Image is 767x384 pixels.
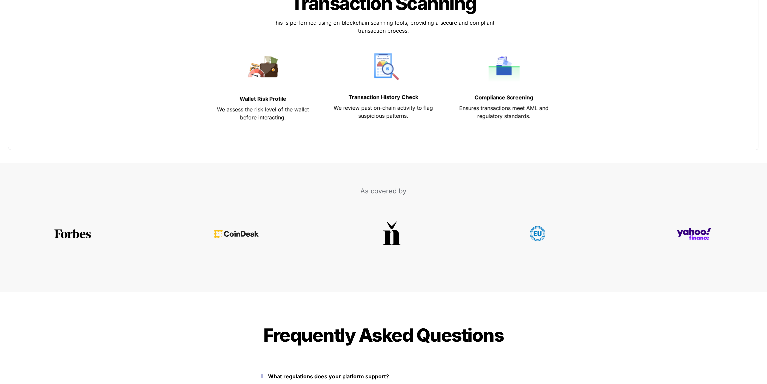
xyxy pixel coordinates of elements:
span: We review past on-chain activity to flag suspicious patterns. [334,104,435,119]
strong: What regulations does your platform support? [268,373,389,380]
span: As covered by [361,187,407,195]
strong: Wallet Risk Profile [240,95,286,102]
strong: Transaction History Check [349,94,418,100]
strong: Compliance Screening [475,94,533,101]
span: Frequently Asked Questions [264,324,504,346]
span: This is performed using on-blockchain scanning tools, providing a secure and compliant transactio... [273,19,496,34]
span: Ensures transactions meet AML and regulatory standards. [459,105,550,119]
span: We assess the risk level of the wallet before interacting. [217,106,311,121]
